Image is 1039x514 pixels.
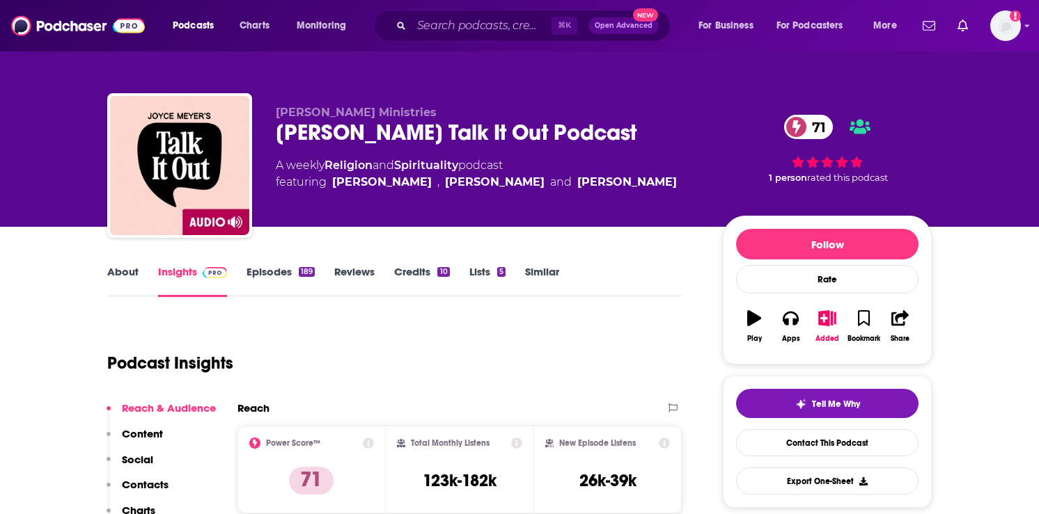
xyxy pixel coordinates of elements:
span: Logged in as EllaRoseMurphy [990,10,1021,41]
span: Podcasts [173,16,214,35]
div: Play [747,335,762,343]
span: For Business [698,16,753,35]
p: Content [122,427,163,440]
button: Play [736,301,772,351]
button: Show profile menu [990,10,1021,41]
button: Content [107,427,163,453]
span: New [633,8,658,22]
h2: Power Score™ [266,438,320,448]
button: Reach & Audience [107,401,216,427]
div: Bookmark [847,335,880,343]
div: 71 1 personrated this podcast [723,106,932,192]
div: Apps [782,335,800,343]
h2: Reach [237,401,269,415]
button: Social [107,453,153,479]
span: Tell Me Why [812,399,860,410]
a: Ginger Stache [445,174,545,191]
a: Reviews [334,265,375,297]
div: Share [891,335,909,343]
button: Open AdvancedNew [588,17,659,34]
span: 1 person [769,172,807,183]
img: Podchaser - Follow, Share and Rate Podcasts [11,13,145,39]
div: 189 [299,267,315,277]
button: Export One-Sheet [736,467,919,495]
img: Podchaser Pro [203,267,227,278]
div: A weekly podcast [276,157,677,191]
a: About [107,265,139,297]
a: Show notifications dropdown [917,14,941,38]
span: Monitoring [297,16,346,35]
a: Charts [231,15,278,37]
a: 71 [784,115,833,139]
span: For Podcasters [776,16,843,35]
h2: Total Monthly Listens [411,438,490,448]
button: Apps [772,301,808,351]
img: tell me why sparkle [795,399,806,410]
div: 10 [437,267,449,277]
img: User Profile [990,10,1021,41]
span: 71 [798,115,833,139]
h1: Podcast Insights [107,353,233,374]
a: Joyce Meyer [332,174,432,191]
a: Credits10 [394,265,449,297]
div: Rate [736,265,919,294]
span: and [373,159,394,172]
button: open menu [163,15,232,37]
input: Search podcasts, credits, & more... [412,15,552,37]
h2: New Episode Listens [559,438,636,448]
button: Added [809,301,845,351]
span: Open Advanced [595,22,653,29]
div: Added [815,335,839,343]
div: Search podcasts, credits, & more... [386,10,684,42]
button: open menu [767,15,864,37]
p: Contacts [122,478,169,491]
span: ⌘ K [552,17,577,35]
button: Bookmark [845,301,882,351]
a: Erin Cluley [577,174,677,191]
span: , [437,174,439,191]
a: Contact This Podcast [736,429,919,456]
button: tell me why sparkleTell Me Why [736,389,919,418]
span: More [873,16,897,35]
button: Follow [736,229,919,259]
p: Reach & Audience [122,401,216,415]
span: rated this podcast [807,172,888,183]
a: Lists5 [469,265,506,297]
div: 5 [497,267,506,277]
a: InsightsPodchaser Pro [158,265,227,297]
span: and [550,174,572,191]
svg: Email not verified [1010,10,1021,22]
a: Episodes189 [247,265,315,297]
button: Share [882,301,919,351]
button: open menu [287,15,364,37]
button: Contacts [107,478,169,504]
p: 71 [289,467,334,495]
a: Similar [525,265,559,297]
button: open menu [689,15,771,37]
h3: 123k-182k [423,470,497,491]
a: Show notifications dropdown [952,14,974,38]
p: Social [122,453,153,466]
span: featuring [276,174,677,191]
a: Religion [325,159,373,172]
button: open menu [864,15,914,37]
h3: 26k-39k [579,470,636,491]
a: Spirituality [394,159,458,172]
span: [PERSON_NAME] Ministries [276,106,437,119]
img: Joyce Meyer's Talk It Out Podcast [110,96,249,235]
span: Charts [240,16,269,35]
